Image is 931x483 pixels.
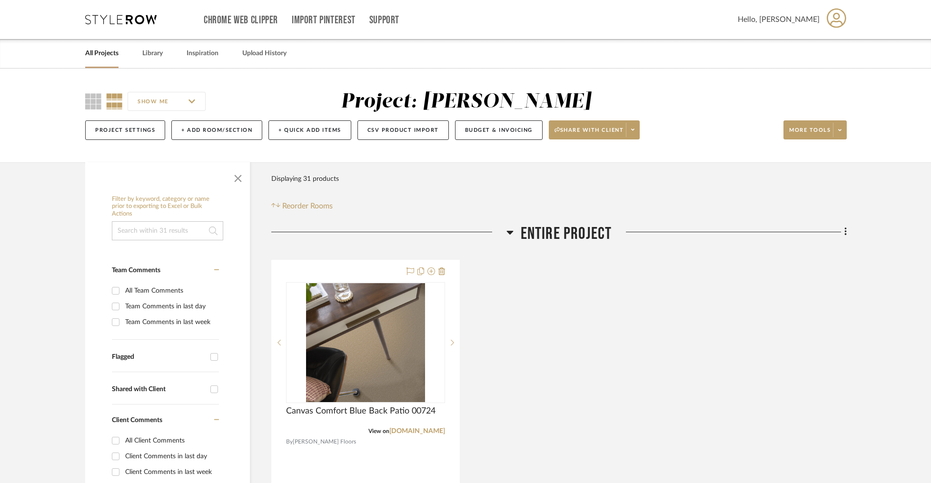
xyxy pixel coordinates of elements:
button: Close [228,167,248,186]
span: By [286,437,293,446]
a: Import Pinterest [292,16,356,24]
span: Canvas Comfort Blue Back Patio 00724 [286,406,436,416]
div: Displaying 31 products [271,169,339,188]
button: CSV Product Import [357,120,449,140]
span: Share with client [555,127,624,141]
a: Upload History [242,47,287,60]
input: Search within 31 results [112,221,223,240]
button: + Add Room/Section [171,120,262,140]
a: Chrome Web Clipper [204,16,278,24]
span: Hello, [PERSON_NAME] [738,14,820,25]
button: + Quick Add Items [268,120,351,140]
img: Canvas Comfort Blue Back Patio 00724 [306,283,425,402]
div: All Client Comments [125,433,217,448]
div: All Team Comments [125,283,217,298]
div: Team Comments in last week [125,315,217,330]
button: Share with client [549,120,640,139]
span: Entire Project [521,224,612,244]
div: Project: [PERSON_NAME] [341,92,591,112]
button: Reorder Rooms [271,200,333,212]
span: Team Comments [112,267,160,274]
span: More tools [789,127,831,141]
button: Project Settings [85,120,165,140]
h6: Filter by keyword, category or name prior to exporting to Excel or Bulk Actions [112,196,223,218]
div: Team Comments in last day [125,299,217,314]
a: Support [369,16,399,24]
div: Flagged [112,353,206,361]
a: [DOMAIN_NAME] [389,428,445,434]
button: More tools [783,120,847,139]
div: Client Comments in last day [125,449,217,464]
span: Client Comments [112,417,162,424]
a: Inspiration [187,47,218,60]
div: Shared with Client [112,385,206,394]
span: [PERSON_NAME] Floors [293,437,356,446]
div: Client Comments in last week [125,464,217,480]
a: Library [142,47,163,60]
button: Budget & Invoicing [455,120,543,140]
a: All Projects [85,47,119,60]
span: Reorder Rooms [282,200,333,212]
span: View on [368,428,389,434]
